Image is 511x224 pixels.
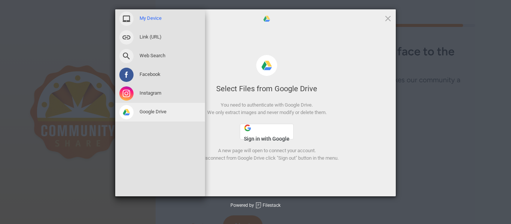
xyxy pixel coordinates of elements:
span: My Device [140,15,162,22]
span: Facebook [140,71,160,78]
span: Click here or hit ESC to close picker [384,14,392,22]
div: My Device [115,9,205,28]
span: Google Drive [263,15,271,23]
span: Instagram [140,90,161,96]
span: Link (URL) [140,34,162,40]
div: Instagram [115,84,205,103]
div: A new page will open to connect your account. [138,147,396,154]
div: Link (URL) [115,28,205,47]
div: Facebook [115,65,205,84]
div: You need to authenticate with Google Drive. [138,101,396,109]
button: Sign in with Google [240,124,294,139]
div: Web Search [115,47,205,65]
div: We only extract images and never modify or delete them. [138,109,396,116]
span: Sign in with Google [244,136,290,142]
span: Google Drive [140,108,166,115]
div: Powered by Filestack [230,202,281,209]
div: To disconnect from Google Drive click "Sign out" button in the menu. [138,154,396,162]
div: Google Drive [115,103,205,122]
div: Select Files from Google Drive [138,83,396,94]
span: Web Search [140,52,165,59]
